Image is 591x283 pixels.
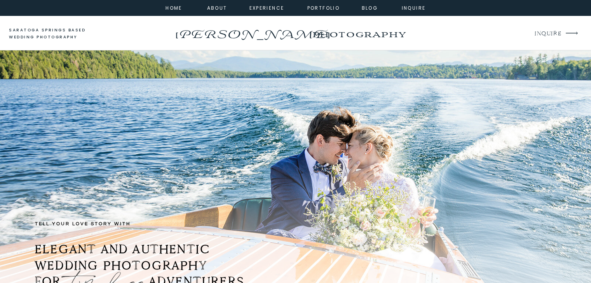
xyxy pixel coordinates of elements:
a: Blog [356,4,384,11]
a: about [207,4,225,11]
a: inquire [400,4,428,11]
a: saratoga springs based wedding photography [9,27,100,41]
a: photography [297,23,421,45]
a: [PERSON_NAME] [173,25,331,38]
b: TELL YOUR LOVE STORY with [35,221,131,226]
a: home [164,4,185,11]
a: portfolio [307,4,340,11]
a: INQUIRE [535,29,561,39]
a: experience [249,4,281,11]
